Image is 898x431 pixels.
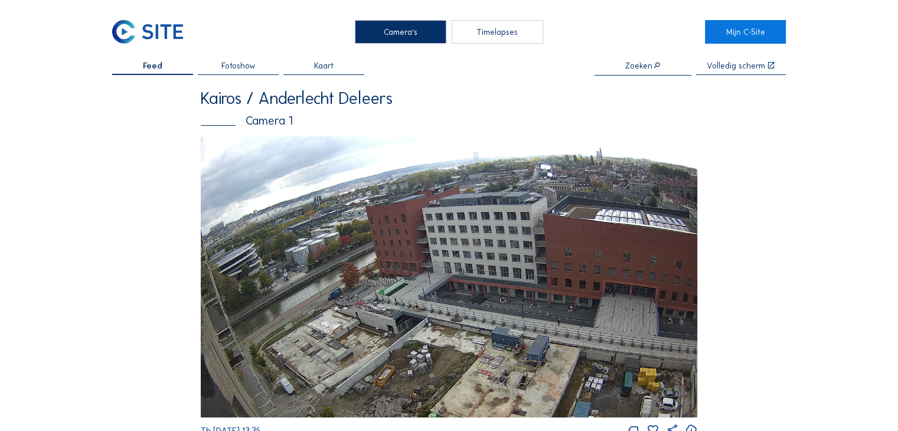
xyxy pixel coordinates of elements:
[112,20,193,44] a: C-SITE Logo
[112,20,182,44] img: C-SITE Logo
[452,20,543,44] div: Timelapses
[705,20,786,44] a: Mijn C-Site
[201,136,697,417] img: Image
[201,90,697,107] div: Kairos / Anderlecht Deleers
[143,61,162,70] span: Feed
[355,20,446,44] div: Camera's
[707,61,765,70] div: Volledig scherm
[221,61,255,70] span: Fotoshow
[201,115,697,127] div: Camera 1
[314,61,334,70] span: Kaart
